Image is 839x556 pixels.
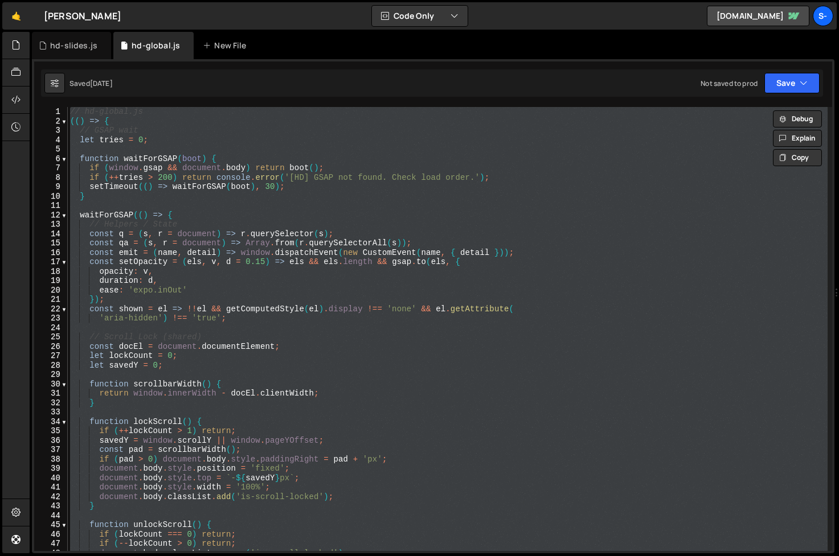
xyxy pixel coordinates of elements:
[90,79,113,88] div: [DATE]
[34,492,68,502] div: 42
[707,6,809,26] a: [DOMAIN_NAME]
[34,126,68,135] div: 3
[2,2,30,30] a: 🤙
[34,323,68,333] div: 24
[34,539,68,549] div: 47
[34,520,68,530] div: 45
[34,201,68,211] div: 11
[34,135,68,145] div: 4
[34,304,68,314] div: 22
[34,145,68,154] div: 5
[34,483,68,492] div: 41
[34,286,68,295] div: 20
[34,370,68,380] div: 29
[34,511,68,521] div: 44
[34,473,68,483] div: 40
[34,154,68,164] div: 6
[34,530,68,539] div: 46
[34,248,68,258] div: 16
[34,342,68,352] div: 26
[34,314,68,323] div: 23
[34,361,68,370] div: 28
[34,407,68,417] div: 33
[701,79,758,88] div: Not saved to prod
[34,182,68,192] div: 9
[50,40,97,51] div: hd-slides.js
[132,40,180,51] div: hd-global.js
[34,380,68,389] div: 30
[34,398,68,408] div: 32
[372,6,468,26] button: Code Only
[773,110,822,127] button: Debug
[34,276,68,286] div: 19
[34,267,68,277] div: 18
[34,445,68,455] div: 37
[34,229,68,239] div: 14
[34,117,68,126] div: 2
[69,79,113,88] div: Saved
[34,295,68,304] div: 21
[764,73,820,93] button: Save
[34,257,68,267] div: 17
[773,130,822,147] button: Explain
[34,417,68,427] div: 34
[34,163,68,173] div: 7
[203,40,251,51] div: New File
[34,332,68,342] div: 25
[34,211,68,220] div: 12
[34,426,68,436] div: 35
[44,9,121,23] div: [PERSON_NAME]
[34,351,68,361] div: 27
[34,238,68,248] div: 15
[34,220,68,229] div: 13
[34,389,68,398] div: 31
[813,6,833,26] a: s-
[34,107,68,117] div: 1
[773,149,822,166] button: Copy
[34,501,68,511] div: 43
[34,173,68,183] div: 8
[34,192,68,201] div: 10
[34,464,68,473] div: 39
[34,436,68,446] div: 36
[34,455,68,464] div: 38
